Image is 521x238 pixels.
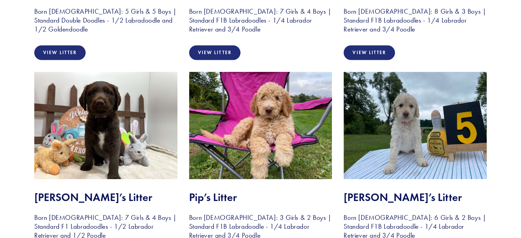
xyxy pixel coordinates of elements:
h3: Born [DEMOGRAPHIC_DATA]: 7 Girls & 4 Boys | Standard F1B Labradoodles - 1/4 Labrador Retriever an... [189,7,332,34]
a: View Litter [189,45,240,60]
a: View Litter [34,45,86,60]
h2: Pip’s Litter [189,191,332,204]
h2: [PERSON_NAME]’s Litter [34,191,177,204]
h3: Born [DEMOGRAPHIC_DATA]: 8 Girls & 3 Boys | Standard F1B Labradoodles - 1/4 Labrador Retriever an... [344,7,487,34]
a: View Litter [344,45,395,60]
h3: Born [DEMOGRAPHIC_DATA]: 5 Girls & 5 Boys | Standard Double Doodles - 1/2 Labradoodle and 1/2 Gol... [34,7,177,34]
h2: [PERSON_NAME]’s Litter [344,191,487,204]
